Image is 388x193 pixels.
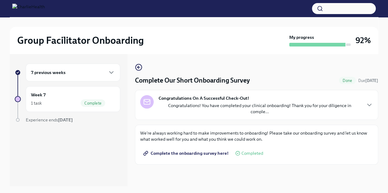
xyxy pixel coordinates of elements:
h6: Week 7 [31,91,46,98]
span: Experience ends [26,117,73,123]
p: Congratulations! You have completed your clinical onboarding! Thank you for your diligence in com... [159,102,361,115]
span: Complete [81,101,105,106]
p: We're always working hard to make improvements to onboarding! Please take our onboarding survey a... [140,130,373,142]
span: Complete the onboarding survey here! [144,150,229,156]
h4: Complete Our Short Onboarding Survey [135,76,250,85]
h2: Group Facilitator Onboarding [17,34,144,46]
span: Done [339,78,356,83]
strong: My progress [289,34,314,40]
div: 1 task [31,100,42,106]
strong: [DATE] [365,78,378,83]
span: August 19th, 2025 10:00 [358,78,378,84]
img: CharlieHealth [12,4,45,13]
a: Complete the onboarding survey here! [140,147,233,159]
strong: [DATE] [58,117,73,123]
h6: 7 previous weeks [31,69,66,76]
span: Due [358,78,378,83]
span: Completed [241,151,263,156]
h3: 92% [355,35,371,46]
strong: Congratulations On A Successful Check-Out! [159,95,249,101]
a: Week 71 taskComplete [15,86,120,112]
div: 7 previous weeks [26,64,120,81]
